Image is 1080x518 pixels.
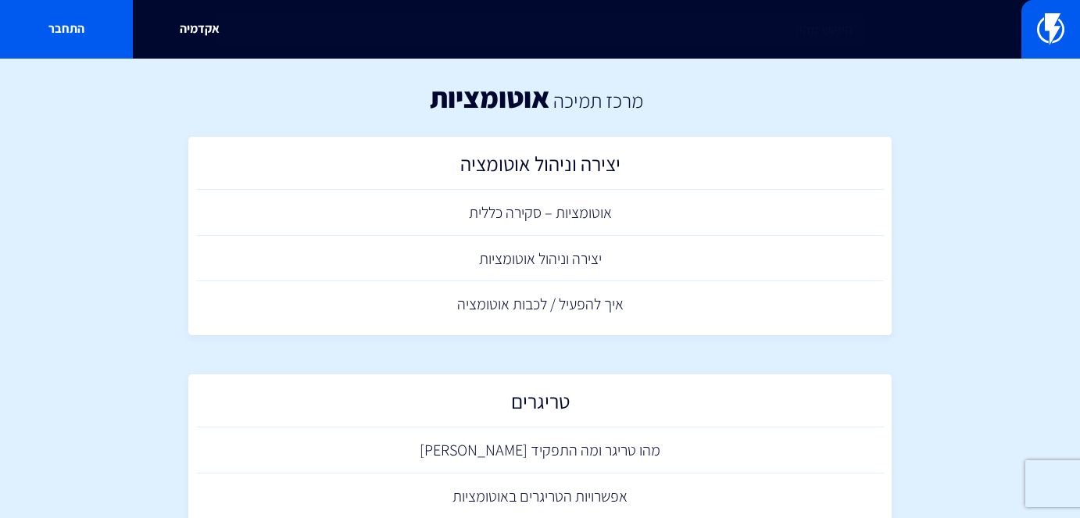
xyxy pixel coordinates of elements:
[553,87,643,113] a: מרכז תמיכה
[196,236,884,282] a: יצירה וניהול אוטומציות
[196,427,884,473] a: מהו טריגר ומה התפקיד [PERSON_NAME]
[430,82,549,113] h1: אוטומציות
[204,390,876,420] h2: טריגרים
[204,152,876,183] h2: יצירה וניהול אוטומציה
[216,12,864,48] input: חיפוש מהיר...
[196,382,884,428] a: טריגרים
[196,145,884,191] a: יצירה וניהול אוטומציה
[196,281,884,327] a: איך להפעיל / לכבות אוטומציה
[196,190,884,236] a: אוטומציות – סקירה כללית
